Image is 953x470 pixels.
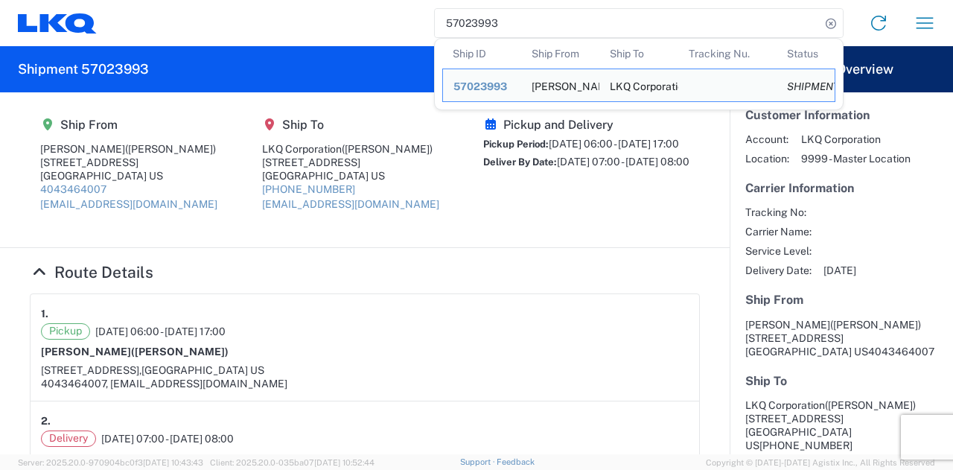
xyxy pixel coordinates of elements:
[521,39,600,69] th: Ship From
[483,118,689,132] h5: Pickup and Delivery
[483,156,557,168] span: Deliver By Date:
[262,142,439,156] div: LKQ Corporation
[41,431,96,447] span: Delivery
[40,118,217,132] h5: Ship From
[40,198,217,210] a: [EMAIL_ADDRESS][DOMAIN_NAME]
[745,133,789,146] span: Account:
[557,156,689,168] span: [DATE] 07:00 - [DATE] 08:00
[745,181,937,195] h5: Carrier Information
[745,264,812,277] span: Delivery Date:
[442,39,521,69] th: Ship ID
[745,225,812,238] span: Carrier Name:
[125,453,223,465] span: ([PERSON_NAME])
[610,69,668,101] div: LKQ Corporation
[18,458,203,467] span: Server: 2025.20.0-970904bc0f3
[745,318,937,358] address: [GEOGRAPHIC_DATA] US
[101,432,234,445] span: [DATE] 07:00 - [DATE] 08:00
[41,412,51,431] strong: 2.
[41,346,229,358] strong: [PERSON_NAME]
[745,293,937,307] h5: Ship From
[453,80,511,93] div: 57023993
[210,458,374,467] span: Client: 2025.20.0-035ba07
[801,152,911,165] span: 9999 - Master Location
[745,152,789,165] span: Location:
[41,377,689,390] div: 4043464007, [EMAIL_ADDRESS][DOMAIN_NAME]
[759,439,852,451] span: [PHONE_NUMBER]
[442,39,843,109] table: Search Results
[532,69,590,101] div: Reese Corley
[18,60,149,78] h2: Shipment 57023993
[745,332,844,344] span: [STREET_ADDRESS]
[825,399,916,411] span: ([PERSON_NAME])
[435,9,820,37] input: Shipment, tracking or reference number
[342,143,433,155] span: ([PERSON_NAME])
[706,456,935,469] span: Copyright © [DATE]-[DATE] Agistix Inc., All Rights Reserved
[41,323,90,340] span: Pickup
[41,364,141,376] span: [STREET_ADDRESS],
[745,206,812,219] span: Tracking No:
[262,198,439,210] a: [EMAIL_ADDRESS][DOMAIN_NAME]
[549,138,679,150] span: [DATE] 06:00 - [DATE] 17:00
[868,346,934,358] span: 4043464007
[41,453,223,465] strong: LKQ Corporation
[143,458,203,467] span: [DATE] 10:43:43
[262,169,439,182] div: [GEOGRAPHIC_DATA] US
[40,183,106,195] a: 4043464007
[483,139,549,150] span: Pickup Period:
[777,39,835,69] th: Status
[745,399,916,425] span: LKQ Corporation [STREET_ADDRESS]
[40,142,217,156] div: [PERSON_NAME]
[787,80,824,93] div: SHIPMENT_STATUS_PIPE.SHIPMENT_STATUS.SENDTOBID
[314,458,374,467] span: [DATE] 10:52:44
[497,457,535,466] a: Feedback
[262,118,439,132] h5: Ship To
[745,244,812,258] span: Service Level:
[95,325,226,338] span: [DATE] 06:00 - [DATE] 17:00
[599,39,678,69] th: Ship To
[823,264,856,277] span: [DATE]
[745,398,937,452] address: [GEOGRAPHIC_DATA] US
[262,156,439,169] div: [STREET_ADDRESS]
[40,156,217,169] div: [STREET_ADDRESS]
[460,457,497,466] a: Support
[40,169,217,182] div: [GEOGRAPHIC_DATA] US
[453,80,507,92] span: 57023993
[125,143,216,155] span: ([PERSON_NAME])
[262,183,355,195] a: [PHONE_NUMBER]
[30,263,153,282] a: Hide Details
[41,305,48,323] strong: 1.
[745,108,937,122] h5: Customer Information
[678,39,777,69] th: Tracking Nu.
[131,346,229,358] span: ([PERSON_NAME])
[830,319,921,331] span: ([PERSON_NAME])
[745,374,937,388] h5: Ship To
[745,319,830,331] span: [PERSON_NAME]
[141,364,264,376] span: [GEOGRAPHIC_DATA] US
[801,133,911,146] span: LKQ Corporation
